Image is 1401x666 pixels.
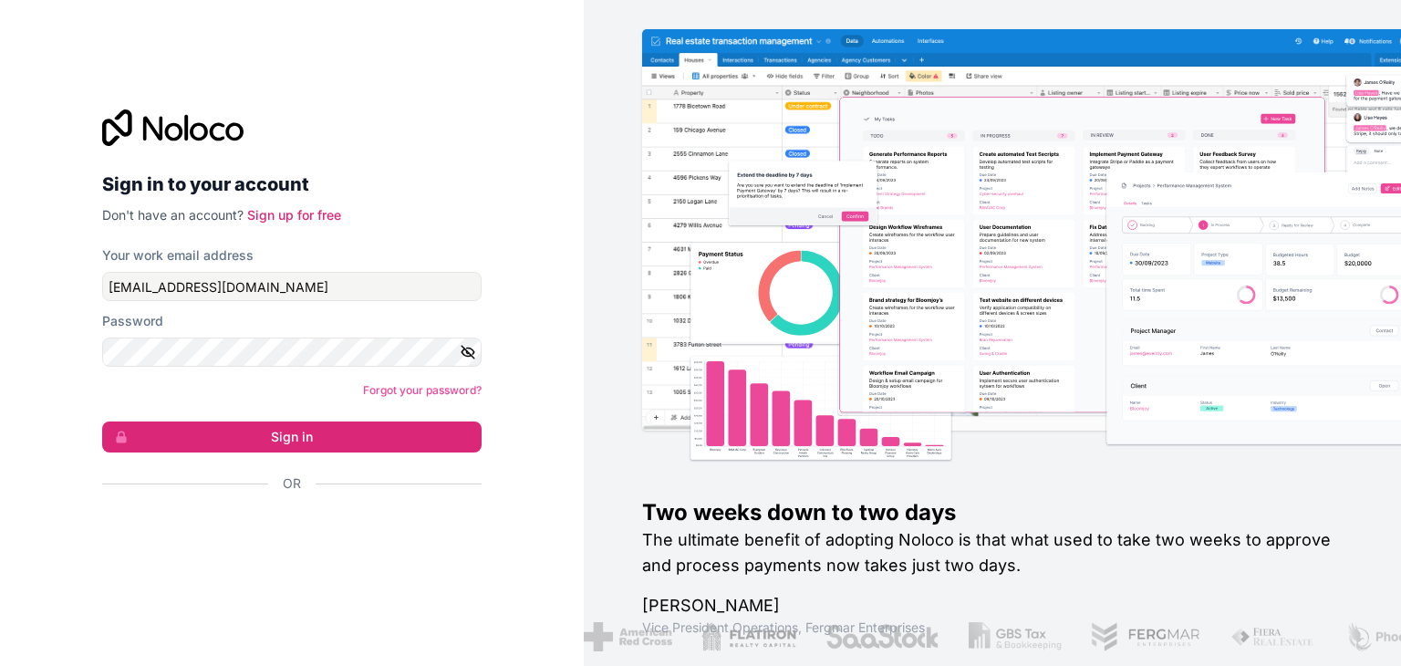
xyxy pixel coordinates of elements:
[584,622,672,651] img: /assets/american-red-cross-BAupjrZR.png
[642,527,1343,578] h2: The ultimate benefit of adopting Noloco is that what used to take two weeks to approve and proces...
[102,312,163,330] label: Password
[363,383,482,397] a: Forgot your password?
[102,421,482,453] button: Sign in
[642,498,1343,527] h1: Two weeks down to two days
[93,513,476,553] iframe: Sign in with Google Button
[102,168,482,201] h2: Sign in to your account
[102,207,244,223] span: Don't have an account?
[102,338,482,367] input: Password
[283,474,301,493] span: Or
[642,619,1343,637] h1: Vice President Operations , Fergmar Enterprises
[102,246,254,265] label: Your work email address
[247,207,341,223] a: Sign up for free
[642,593,1343,619] h1: [PERSON_NAME]
[102,272,482,301] input: Email address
